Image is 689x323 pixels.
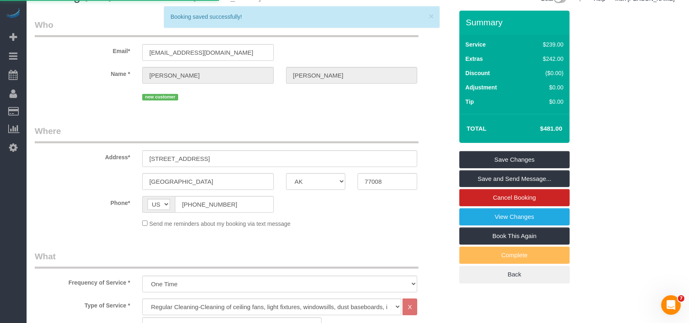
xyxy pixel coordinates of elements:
[29,44,136,55] label: Email*
[35,19,418,37] legend: Who
[526,55,564,63] div: $242.00
[142,44,273,61] input: Email*
[467,125,487,132] strong: Total
[459,170,570,187] a: Save and Send Message...
[465,98,474,106] label: Tip
[526,98,564,106] div: $0.00
[465,55,483,63] label: Extras
[459,227,570,245] a: Book This Again
[661,295,681,315] iframe: Intercom live chat
[35,250,418,269] legend: What
[678,295,685,302] span: 7
[459,266,570,283] a: Back
[526,83,564,91] div: $0.00
[465,83,497,91] label: Adjustment
[526,69,564,77] div: ($0.00)
[466,18,566,27] h3: Summary
[29,67,136,78] label: Name *
[175,196,273,213] input: Phone*
[142,67,273,84] input: First Name*
[429,12,434,20] button: ×
[29,298,136,310] label: Type of Service *
[459,208,570,225] a: View Changes
[526,40,564,49] div: $239.00
[5,8,21,20] img: Automaid Logo
[35,125,418,143] legend: Where
[358,173,417,190] input: Zip Code*
[465,40,486,49] label: Service
[465,69,490,77] label: Discount
[459,189,570,206] a: Cancel Booking
[142,94,178,100] span: new customer
[459,151,570,168] a: Save Changes
[170,13,433,21] div: Booking saved successfully!
[516,125,562,132] h4: $481.00
[29,276,136,287] label: Frequency of Service *
[149,221,291,227] span: Send me reminders about my booking via text message
[142,173,273,190] input: City*
[29,196,136,207] label: Phone*
[29,150,136,161] label: Address*
[286,67,417,84] input: Last Name*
